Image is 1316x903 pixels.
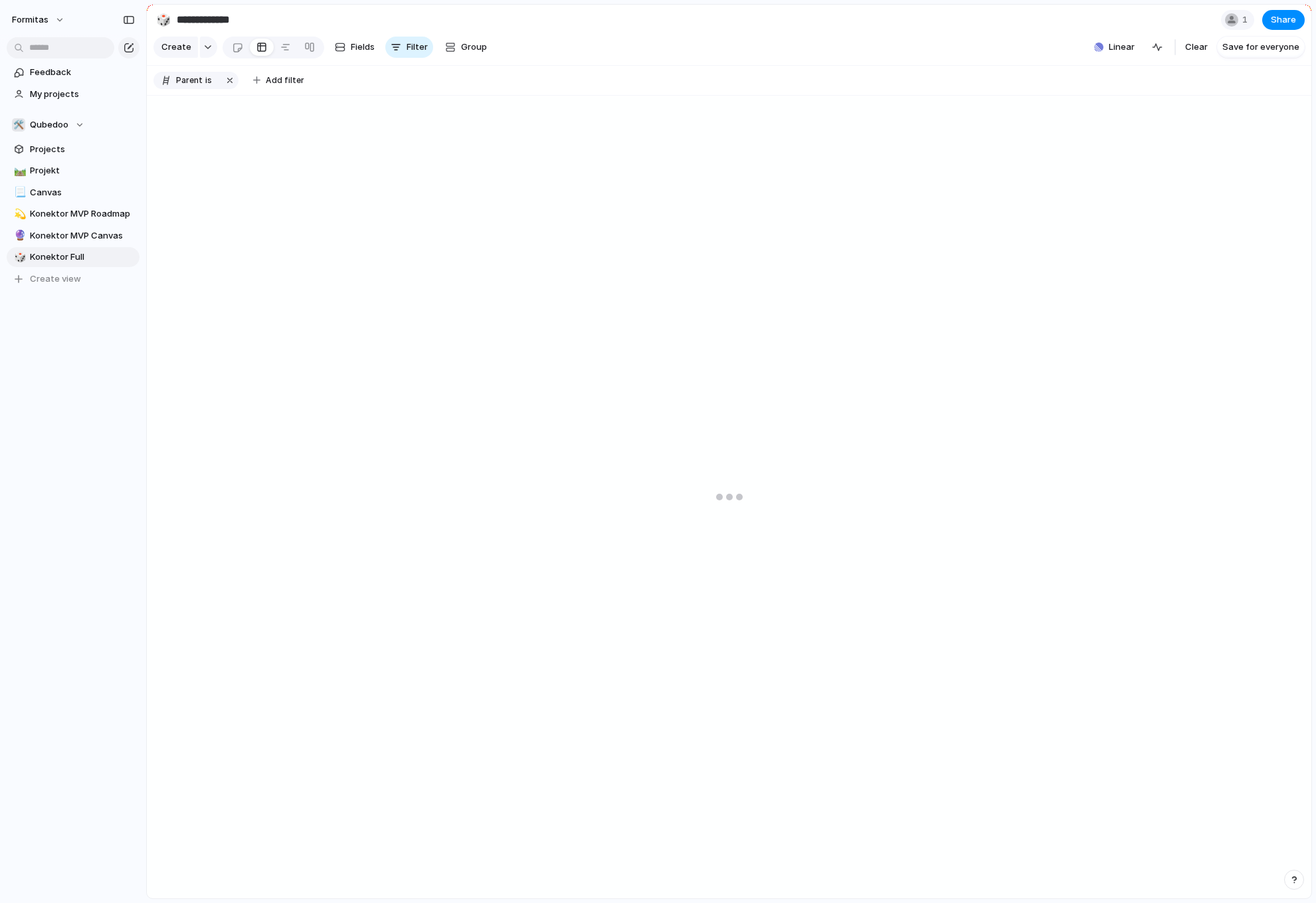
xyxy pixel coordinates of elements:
[1271,13,1296,27] span: Share
[205,74,212,86] span: is
[7,115,140,135] button: 🛠️Qubedoo
[438,37,494,58] button: Group
[351,41,375,54] span: Fields
[14,228,23,243] div: 🔮
[1217,37,1305,58] button: Save for everyone
[203,73,215,88] button: is
[385,37,433,58] button: Filter
[30,186,135,199] span: Canvas
[153,9,174,31] button: 🎲
[7,161,140,181] a: 🛤️Projekt
[30,251,135,264] span: Konektor Full
[1262,10,1305,30] button: Share
[1185,41,1208,54] span: Clear
[1242,13,1252,27] span: 1
[329,37,380,58] button: Fields
[161,41,191,54] span: Create
[153,37,198,58] button: Create
[156,11,171,29] div: 🎲
[30,207,135,221] span: Konektor MVP Roadmap
[12,207,25,221] button: 💫
[461,41,487,54] span: Group
[7,247,140,267] a: 🎲Konektor Full
[7,269,140,289] button: Create view
[14,207,23,222] div: 💫
[12,251,25,264] button: 🎲
[407,41,428,54] span: Filter
[6,9,72,31] button: Formitas
[1222,41,1299,54] span: Save for everyone
[30,272,81,286] span: Create view
[1180,37,1213,58] button: Clear
[30,66,135,79] span: Feedback
[12,229,25,243] button: 🔮
[14,250,23,265] div: 🎲
[245,71,312,90] button: Add filter
[266,74,304,86] span: Add filter
[7,84,140,104] a: My projects
[14,163,23,179] div: 🛤️
[7,226,140,246] a: 🔮Konektor MVP Canvas
[12,164,25,177] button: 🛤️
[14,185,23,200] div: 📃
[7,140,140,159] a: Projects
[7,62,140,82] a: Feedback
[1109,41,1135,54] span: Linear
[30,164,135,177] span: Projekt
[12,186,25,199] button: 📃
[30,143,135,156] span: Projects
[12,13,48,27] span: Formitas
[7,183,140,203] a: 📃Canvas
[12,118,25,132] div: 🛠️
[30,229,135,243] span: Konektor MVP Canvas
[7,204,140,224] a: 💫Konektor MVP Roadmap
[176,74,203,86] span: Parent
[30,118,68,132] span: Qubedoo
[1089,37,1140,57] button: Linear
[30,88,135,101] span: My projects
